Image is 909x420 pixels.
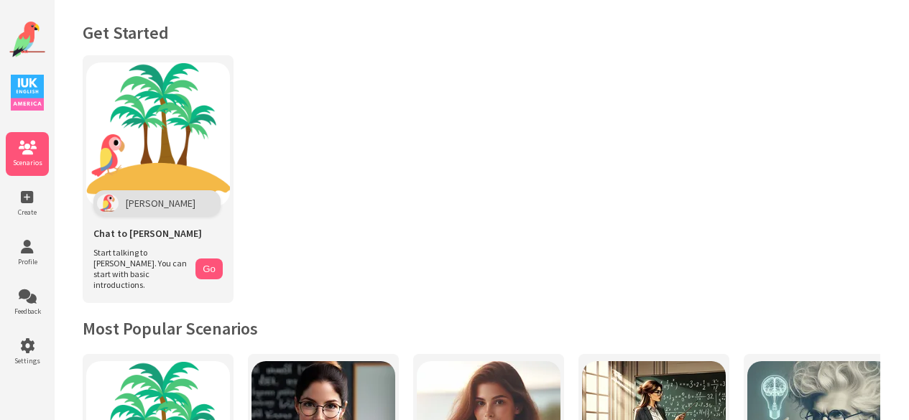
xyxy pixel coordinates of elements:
[11,75,44,111] img: IUK Logo
[97,194,119,213] img: Polly
[83,22,880,44] h1: Get Started
[6,257,49,266] span: Profile
[6,356,49,365] span: Settings
[86,62,230,206] img: Chat with Polly
[93,227,202,240] span: Chat to [PERSON_NAME]
[83,317,880,340] h2: Most Popular Scenarios
[6,207,49,217] span: Create
[195,258,223,279] button: Go
[9,22,45,57] img: Website Logo
[126,197,195,210] span: [PERSON_NAME]
[93,247,188,290] span: Start talking to [PERSON_NAME]. You can start with basic introductions.
[6,158,49,167] span: Scenarios
[6,307,49,316] span: Feedback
